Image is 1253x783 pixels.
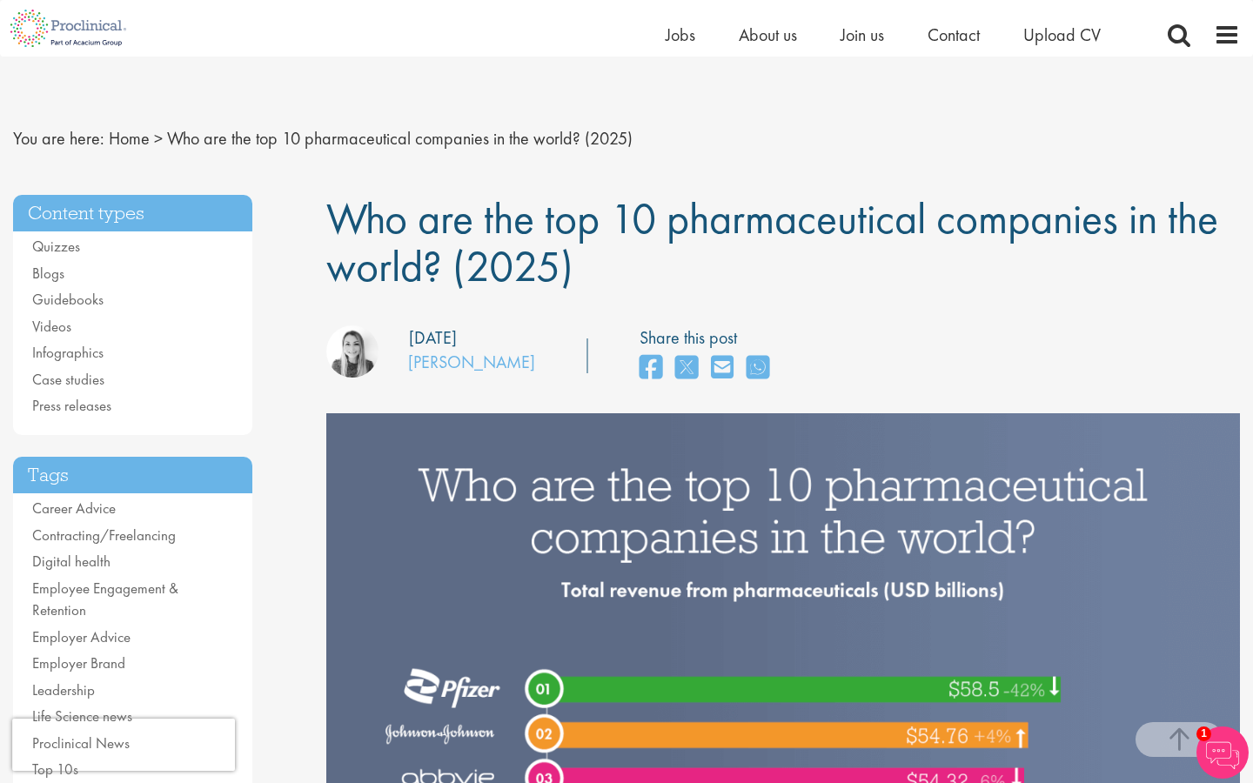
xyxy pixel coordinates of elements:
[13,195,252,232] h3: Content types
[154,127,163,150] span: >
[841,23,884,46] a: Join us
[408,351,535,373] a: [PERSON_NAME]
[32,290,104,309] a: Guidebooks
[32,653,125,673] a: Employer Brand
[12,719,235,771] iframe: reCAPTCHA
[711,350,734,387] a: share on email
[1196,726,1211,741] span: 1
[13,457,252,494] h3: Tags
[326,325,379,378] img: Hannah Burke
[32,264,64,283] a: Blogs
[326,191,1218,294] span: Who are the top 10 pharmaceutical companies in the world? (2025)
[747,350,769,387] a: share on whats app
[32,627,131,646] a: Employer Advice
[928,23,980,46] a: Contact
[32,525,176,545] a: Contracting/Freelancing
[109,127,150,150] a: breadcrumb link
[32,317,71,336] a: Videos
[675,350,698,387] a: share on twitter
[32,680,95,699] a: Leadership
[32,552,111,571] a: Digital health
[640,325,778,351] label: Share this post
[32,237,80,256] a: Quizzes
[32,396,111,415] a: Press releases
[32,343,104,362] a: Infographics
[32,706,132,726] a: Life Science news
[666,23,695,46] a: Jobs
[739,23,797,46] a: About us
[167,127,633,150] span: Who are the top 10 pharmaceutical companies in the world? (2025)
[13,127,104,150] span: You are here:
[409,325,457,351] div: [DATE]
[32,579,178,620] a: Employee Engagement & Retention
[1023,23,1101,46] a: Upload CV
[640,350,662,387] a: share on facebook
[1196,726,1249,779] img: Chatbot
[32,499,116,518] a: Career Advice
[32,370,104,389] a: Case studies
